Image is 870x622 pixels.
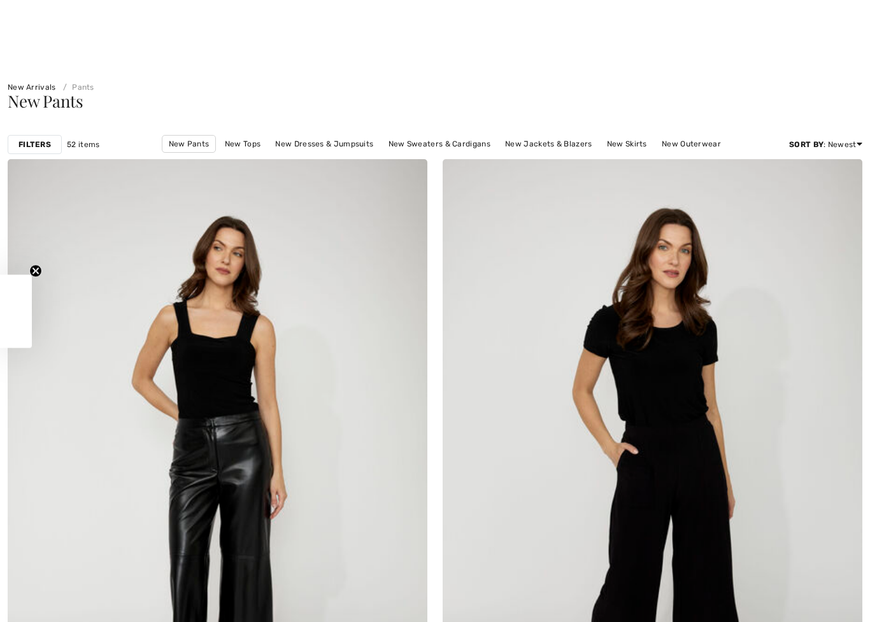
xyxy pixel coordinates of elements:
a: New Outerwear [655,136,727,152]
a: New Skirts [601,136,653,152]
a: New Jackets & Blazers [499,136,598,152]
span: 52 items [67,139,99,150]
a: New Tops [218,136,267,152]
strong: Filters [18,139,51,150]
a: New Dresses & Jumpsuits [269,136,380,152]
a: New Arrivals [8,83,56,92]
a: New Pants [162,135,217,153]
a: New Sweaters & Cardigans [382,136,497,152]
a: Pants [58,83,94,92]
button: Close teaser [29,264,42,277]
div: : Newest [789,139,862,150]
span: New Pants [8,90,83,112]
strong: Sort By [789,140,824,149]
